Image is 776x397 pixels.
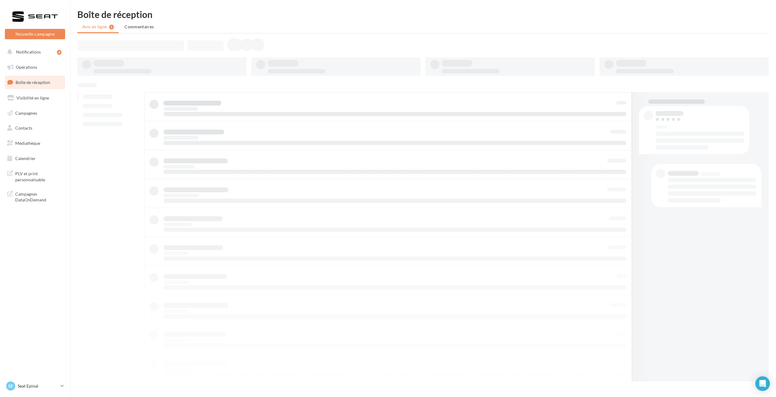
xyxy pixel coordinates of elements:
span: SE [8,383,13,389]
button: Nouvelle campagne [5,29,65,39]
a: Calendrier [4,152,66,165]
span: Campagnes DataOnDemand [15,190,63,203]
span: Médiathèque [15,141,40,146]
span: Calendrier [15,156,36,161]
div: Open Intercom Messenger [755,376,770,391]
a: Opérations [4,61,66,74]
span: Boîte de réception [16,80,50,85]
span: Notifications [16,49,41,54]
div: Boîte de réception [77,10,769,19]
span: Opérations [16,64,37,70]
a: Campagnes DataOnDemand [4,187,66,205]
span: Contacts [15,125,32,131]
a: PLV et print personnalisable [4,167,66,185]
a: Boîte de réception [4,76,66,89]
a: Médiathèque [4,137,66,150]
a: SE Seat Epinal [5,380,65,392]
a: Visibilité en ligne [4,92,66,104]
button: Notifications 4 [4,46,64,58]
span: PLV et print personnalisable [15,169,63,183]
a: Contacts [4,122,66,134]
a: Campagnes [4,107,66,120]
span: Visibilité en ligne [16,95,49,100]
span: Commentaires [124,24,154,29]
div: 4 [57,50,61,55]
span: Campagnes [15,110,37,115]
p: Seat Epinal [18,383,58,389]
